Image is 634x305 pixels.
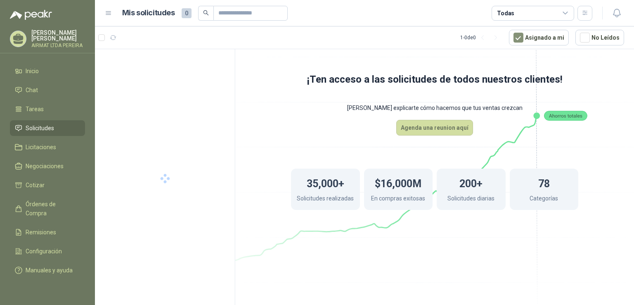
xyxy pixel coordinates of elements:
a: Órdenes de Compra [10,196,85,221]
h1: 35,000+ [307,174,344,192]
span: Remisiones [26,228,56,237]
h1: 78 [538,174,550,192]
button: Agenda una reunion aquí [396,120,473,136]
span: Licitaciones [26,143,56,152]
span: Solicitudes [26,124,54,133]
p: AIRMAT LTDA PEREIRA [31,43,85,48]
span: Manuales y ayuda [26,266,73,275]
a: Solicitudes [10,120,85,136]
a: Chat [10,82,85,98]
span: Cotizar [26,181,45,190]
a: Cotizar [10,177,85,193]
h1: $16,000M [375,174,421,192]
h1: Mis solicitudes [122,7,175,19]
p: Solicitudes diarias [447,194,494,205]
a: Tareas [10,101,85,117]
span: Chat [26,86,38,95]
img: Logo peakr [10,10,52,20]
h1: 200+ [459,174,483,192]
div: 1 - 0 de 0 [460,31,502,44]
a: Configuración [10,243,85,259]
div: Todas [497,9,514,18]
a: Licitaciones [10,139,85,155]
span: Órdenes de Compra [26,200,77,218]
p: Categorías [530,194,558,205]
p: Solicitudes realizadas [297,194,354,205]
span: 0 [182,8,192,18]
a: Manuales y ayuda [10,262,85,278]
a: Inicio [10,63,85,79]
span: search [203,10,209,16]
button: No Leídos [575,30,624,45]
span: Negociaciones [26,162,64,171]
p: [PERSON_NAME] [PERSON_NAME] [31,30,85,41]
span: Inicio [26,67,39,76]
a: Negociaciones [10,158,85,174]
span: Tareas [26,105,44,114]
button: Asignado a mi [509,30,569,45]
p: En compras exitosas [371,194,425,205]
a: Remisiones [10,224,85,240]
span: Configuración [26,247,62,256]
